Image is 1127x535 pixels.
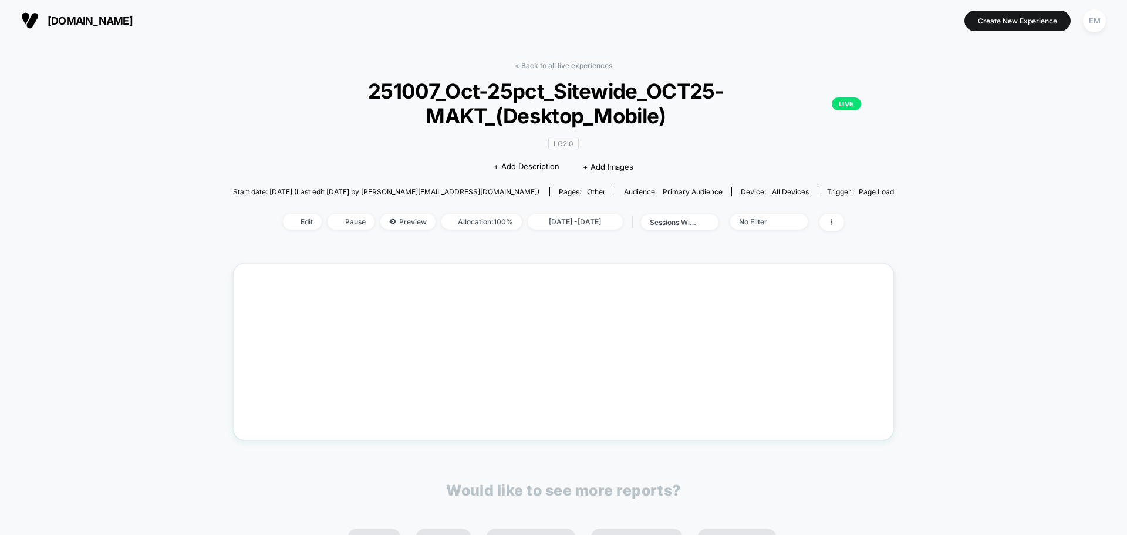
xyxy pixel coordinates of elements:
span: [DATE] - [DATE] [528,214,623,230]
span: Pause [328,214,374,230]
p: Would like to see more reports? [446,482,681,499]
span: + Add Description [494,161,559,173]
div: Pages: [559,187,606,196]
span: Preview [380,214,436,230]
div: sessions with impression [650,218,697,227]
span: Start date: [DATE] (Last edit [DATE] by [PERSON_NAME][EMAIL_ADDRESS][DOMAIN_NAME]) [233,187,539,196]
span: Allocation: 100% [441,214,522,230]
span: LG2.0 [548,137,579,150]
span: other [587,187,606,196]
span: all devices [772,187,809,196]
button: [DOMAIN_NAME] [18,11,136,30]
span: + Add Images [583,162,633,171]
a: < Back to all live experiences [515,61,612,70]
button: Create New Experience [964,11,1071,31]
span: [DOMAIN_NAME] [48,15,133,27]
span: Edit [283,214,322,230]
div: Trigger: [827,187,894,196]
button: EM [1079,9,1109,33]
span: | [629,214,641,231]
img: Visually logo [21,12,39,29]
span: 251007_Oct-25pct_Sitewide_OCT25-MAKT_(Desktop_Mobile) [266,79,861,128]
span: Device: [731,187,818,196]
div: Audience: [624,187,723,196]
span: Primary Audience [663,187,723,196]
div: No Filter [739,217,786,226]
span: Page Load [859,187,894,196]
div: EM [1083,9,1106,32]
p: LIVE [832,97,861,110]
